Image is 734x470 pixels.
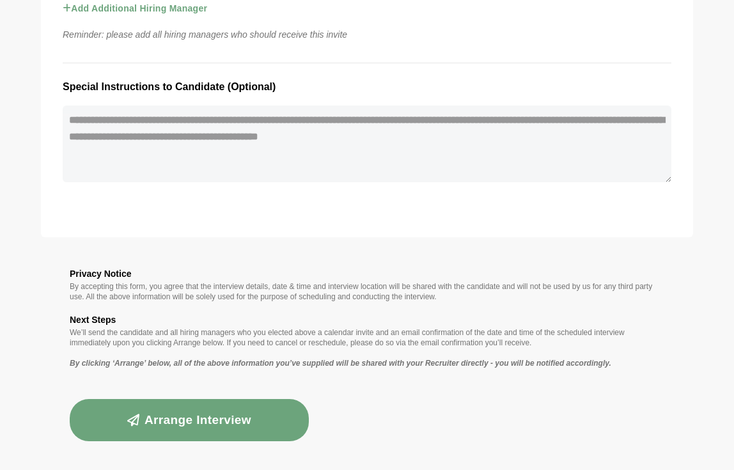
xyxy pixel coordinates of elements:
h3: Special Instructions to Candidate (Optional) [63,79,671,95]
h3: Privacy Notice [70,266,664,281]
p: By clicking ‘Arrange’ below, all of the above information you’ve supplied will be shared with you... [70,358,664,368]
h3: Next Steps [70,312,664,327]
button: Arrange Interview [70,399,309,441]
p: We’ll send the candidate and all hiring managers who you elected above a calendar invite and an e... [70,327,664,348]
p: Reminder: please add all hiring managers who should receive this invite [55,27,679,42]
p: By accepting this form, you agree that the interview details, date & time and interview location ... [70,281,664,302]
